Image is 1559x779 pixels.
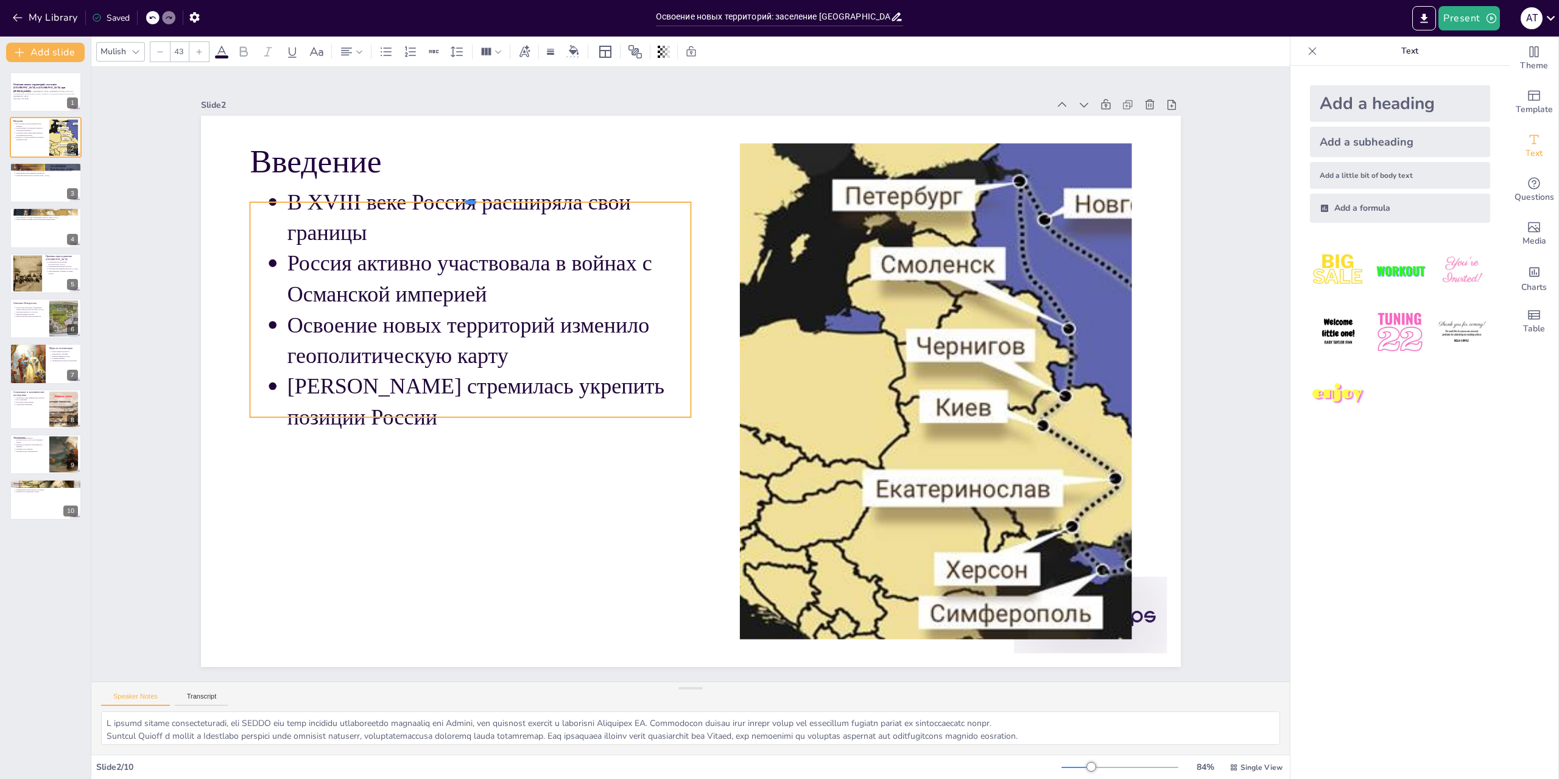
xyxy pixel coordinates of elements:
div: А Т [1521,7,1543,29]
p: Меры по колонизации [49,347,78,350]
img: 7.jpeg [1310,366,1367,423]
img: 5.jpeg [1371,304,1428,361]
div: https://cdn.sendsteps.com/images/logo/sendsteps_logo_white.pnghttps://cdn.sendsteps.com/images/lo... [10,72,82,112]
p: Text [1322,37,1497,66]
p: Причины присоединения [GEOGRAPHIC_DATA] [46,255,78,261]
div: Add ready made slides [1510,80,1558,124]
p: Стратегическое положение [GEOGRAPHIC_DATA] [48,261,78,265]
p: Исторический контекст [13,164,78,168]
img: 1.jpeg [1310,242,1367,299]
p: Введение [13,119,46,122]
p: В XVIII веке Россия расширяла свои границы [303,146,711,249]
p: Освоение новых территорий изменило геополитическую карту [16,132,46,136]
div: 10 [63,506,78,516]
button: Add slide [6,43,85,62]
span: Text [1526,147,1543,160]
textarea: L ipsumd sitame consecteturadi, eli SEDDO eiu temp incididu utlaboreetdo magnaaliq eni Admini, ve... [101,711,1280,745]
p: Экономические интересы России [48,265,78,267]
img: 3.jpeg [1434,242,1490,299]
p: Заключение [13,436,46,440]
div: Slide 2 / 10 [96,761,1061,773]
p: Крым стал стратегически важным объектом [16,212,78,214]
div: 1 [67,97,78,108]
div: Add a heading [1310,85,1490,122]
div: Add images, graphics, shapes or video [1510,212,1558,256]
p: Увеличение численности населения [52,360,78,362]
p: Присоединение [GEOGRAPHIC_DATA] произошло в 1783 году [16,214,78,217]
p: Значимость исторического опыта [16,490,78,493]
div: 6 [67,324,78,335]
p: Освоение новых территорий изменило геополитическую карту [289,268,697,372]
span: Position [628,44,642,59]
p: В XVIII веке Россия расширяла свои границы [16,122,46,127]
div: Change the overall theme [1510,37,1558,80]
p: Присоединение усиливало позиции России [48,270,78,274]
div: Border settings [544,42,557,62]
p: Указ [PERSON_NAME] о включении [GEOGRAPHIC_DATA] [16,216,78,219]
div: https://cdn.sendsteps.com/images/logo/sendsteps_logo_white.pnghttps://cdn.sendsteps.com/images/lo... [10,208,82,248]
p: Россия активно участвовала в войнах с Османской империей [296,206,704,310]
p: Крым укрепил позиции России на международной арене [16,219,78,221]
div: Column Count [477,42,505,62]
p: Влияние на социально-экономическое развитие [16,443,46,448]
p: Формирование общественного сознания [16,488,78,491]
p: Значимость для современности [16,450,46,453]
button: Present [1438,6,1499,30]
span: Charts [1521,281,1547,294]
div: 9 [67,460,78,471]
p: Переселение крестьян из центральных губерний [52,351,78,355]
div: Saved [92,12,130,24]
p: Социальные изменения [16,403,46,406]
p: Влияние на отношения между Россией и Украиной [16,486,78,488]
p: Расширение территории было обусловлено внутренними и внешними факторами [16,170,78,172]
span: Questions [1515,191,1554,204]
span: Table [1523,322,1545,336]
div: Background color [565,45,583,58]
p: Культурное разнообразие [16,401,46,403]
p: Освоение Новороссии [13,301,46,305]
div: 10 [10,479,82,520]
p: Аграрная реформа [52,358,78,360]
span: Template [1516,103,1553,116]
p: Наследие этого периода [16,448,46,451]
p: Наследие ощущается и [DATE] [16,484,78,486]
p: Введение [272,94,716,186]
div: 8 [67,415,78,426]
p: Generated with [URL] [13,97,78,100]
p: Завоевание [GEOGRAPHIC_DATA] [13,210,78,213]
div: 8 [10,389,82,429]
span: Media [1522,234,1546,248]
div: Add charts and graphs [1510,256,1558,300]
div: Add text boxes [1510,124,1558,168]
div: Add a table [1510,300,1558,344]
p: Рост экономики [16,399,46,401]
div: 9 [10,434,82,474]
p: Развитие инфраструктуры [16,313,46,315]
div: Text effects [515,42,533,62]
p: [PERSON_NAME] взошла на трон в 1762 году [16,167,78,170]
button: Export to PowerPoint [1412,6,1436,30]
span: Single View [1241,763,1283,772]
div: Layout [596,42,615,62]
p: Доклад посвящен освоению [GEOGRAPHIC_DATA] и [GEOGRAPHIC_DATA] в XVIII веке, охватывающему истори... [13,91,78,97]
div: 5 [67,279,78,290]
div: 4 [67,234,78,245]
p: Освоение Новороссии и [GEOGRAPHIC_DATA] [16,174,78,177]
p: Изменения в демографической структуре [16,397,46,399]
div: https://cdn.sendsteps.com/images/logo/sendsteps_logo_white.pnghttps://cdn.sendsteps.com/images/lo... [10,163,82,203]
button: Transcript [175,693,229,706]
p: Развитие инфраструктуры [52,355,78,358]
div: 3 [67,188,78,199]
button: Speaker Notes [101,693,170,706]
p: Новороссия охватывала современные южные области [GEOGRAPHIC_DATA] [16,306,46,311]
div: https://cdn.sendsteps.com/images/logo/sendsteps_logo_white.pnghttps://cdn.sendsteps.com/images/lo... [10,253,82,294]
div: Add a subheading [1310,127,1490,157]
div: 2 [67,143,78,154]
div: 7 [67,370,78,381]
div: Add a formula [1310,194,1490,223]
div: 84 % [1191,761,1220,773]
input: Insert title [656,8,891,26]
p: [PERSON_NAME] стремилась укрепить позиции России [16,136,46,140]
img: 2.jpeg [1371,242,1428,299]
p: Социальные и экономические последствия [13,390,46,397]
